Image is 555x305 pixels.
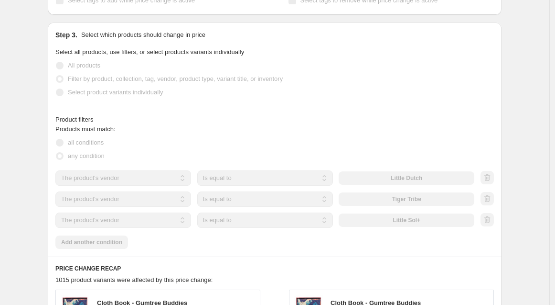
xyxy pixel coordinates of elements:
span: any condition [68,152,105,159]
span: Filter by product, collection, tag, vendor, product type, variant title, or inventory [68,75,283,82]
span: All products [68,62,100,69]
div: Product filters [55,115,494,124]
h6: PRICE CHANGE RECAP [55,265,494,272]
span: all conditions [68,139,104,146]
span: Products must match: [55,125,116,133]
span: Select product variants individually [68,89,163,96]
span: 1015 product variants were affected by this price change: [55,276,213,283]
p: Select which products should change in price [81,30,205,40]
span: Select all products, use filters, or select products variants individually [55,48,244,56]
h2: Step 3. [55,30,77,40]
